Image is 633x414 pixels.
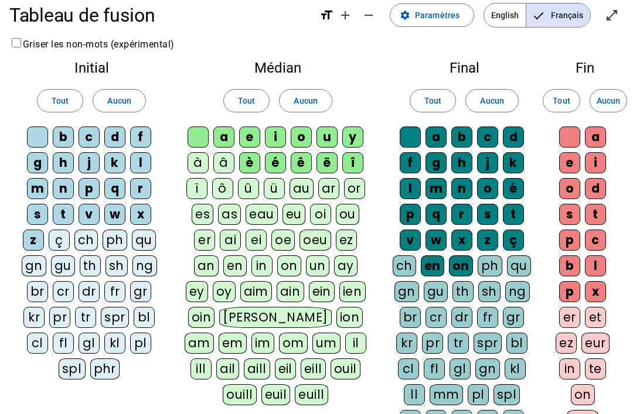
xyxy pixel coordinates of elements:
[475,358,500,379] div: gn
[398,358,419,379] div: cl
[452,281,474,302] div: th
[477,152,498,173] div: j
[103,230,127,251] div: ph
[279,333,308,354] div: om
[186,281,208,302] div: ey
[134,307,155,328] div: bl
[507,255,531,276] div: qu
[132,255,157,276] div: ng
[585,126,606,148] div: a
[484,4,526,27] span: English
[271,230,295,251] div: oe
[478,281,501,302] div: sh
[238,178,259,199] div: û
[585,204,606,225] div: t
[451,178,472,199] div: n
[605,8,619,22] mat-icon: open_in_full
[339,281,366,302] div: ien
[400,204,421,225] div: p
[362,8,376,22] mat-icon: remove
[478,255,502,276] div: ph
[426,152,447,173] div: g
[104,281,125,302] div: fr
[426,126,447,148] div: a
[334,255,358,276] div: ay
[93,89,145,112] button: Aucun
[451,307,472,328] div: dr
[107,94,131,108] span: Aucun
[585,178,606,199] div: d
[559,204,580,225] div: s
[556,61,614,75] h2: Fin
[424,358,445,379] div: fl
[79,281,100,302] div: dr
[503,230,524,251] div: ç
[503,178,524,199] div: é
[477,178,498,199] div: o
[400,178,421,199] div: l
[333,4,357,27] button: Augmenter la taille de la police
[310,204,331,225] div: oi
[219,307,331,328] div: [PERSON_NAME]
[430,384,463,405] div: mm
[223,384,256,405] div: ouill
[590,89,627,112] button: Aucun
[503,126,524,148] div: d
[265,126,286,148] div: i
[319,8,333,22] mat-icon: format_size
[393,255,416,276] div: ch
[27,333,48,354] div: cl
[23,230,44,251] div: z
[130,152,151,173] div: l
[316,152,338,173] div: ë
[400,10,410,20] mat-icon: settings
[390,4,474,27] button: Paramètres
[104,204,125,225] div: w
[104,152,125,173] div: k
[188,307,215,328] div: oin
[338,8,352,22] mat-icon: add
[104,126,125,148] div: d
[559,178,580,199] div: o
[318,178,339,199] div: ar
[275,358,297,379] div: eil
[585,307,606,328] div: et
[80,255,101,276] div: th
[448,333,469,354] div: tr
[265,152,286,173] div: é
[246,204,278,225] div: eau
[79,178,100,199] div: p
[331,358,360,379] div: ouil
[283,204,305,225] div: eu
[503,152,524,173] div: k
[506,333,527,354] div: bl
[192,204,213,225] div: es
[213,281,236,302] div: oy
[79,204,100,225] div: v
[51,255,75,276] div: gu
[295,384,328,405] div: euill
[571,384,595,405] div: on
[468,384,489,405] div: pl
[130,126,151,148] div: f
[9,39,175,50] label: Griser les non-mots (expérimental)
[90,358,120,379] div: phr
[251,255,273,276] div: in
[27,152,48,173] div: g
[12,38,21,47] input: Griser les non-mots (expérimental)
[422,333,443,354] div: pr
[37,89,83,112] button: Tout
[415,8,460,22] span: Paramètres
[400,307,421,328] div: br
[74,230,98,251] div: ch
[585,281,606,302] div: x
[213,126,234,148] div: a
[559,230,580,251] div: p
[394,281,419,302] div: gn
[183,61,373,75] h2: Médian
[336,230,357,251] div: ez
[279,89,332,112] button: Aucun
[53,204,74,225] div: t
[213,152,234,173] div: â
[344,178,365,199] div: or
